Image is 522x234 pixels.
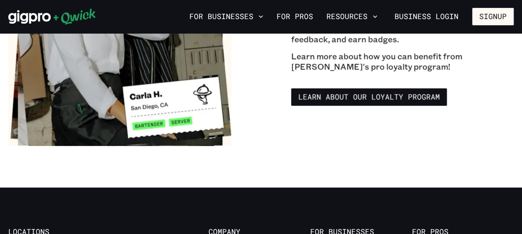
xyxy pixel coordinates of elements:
button: For Businesses [186,10,267,24]
p: Learn more about how you can benefit from [PERSON_NAME]'s pro loyalty program! [291,51,514,72]
a: Learn about our Loyalty Program [291,88,447,106]
a: Business Login [387,8,466,25]
a: For Pros [273,10,316,24]
button: Resources [323,10,381,24]
button: Signup [472,8,514,25]
p: Now introducing: pro loyalty. Work shifts, get good feedback, and earn badges. [291,24,514,44]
